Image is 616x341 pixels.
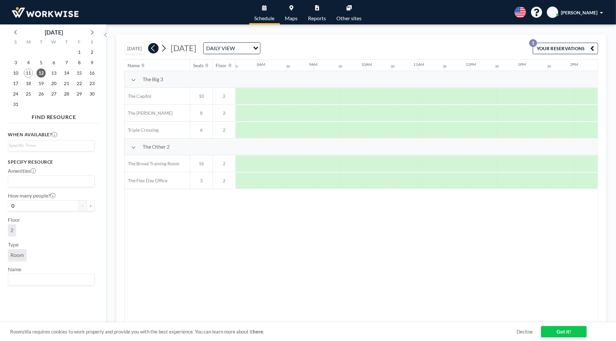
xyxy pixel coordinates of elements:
[234,64,238,68] div: 30
[24,79,33,88] span: Monday, August 18, 2025
[143,143,170,150] span: The Other 2
[75,68,84,78] span: Friday, August 15, 2025
[309,62,317,67] div: 9AM
[8,111,100,120] h4: FIND RESOURCE
[87,200,95,211] button: +
[11,79,20,88] span: Sunday, August 17, 2025
[516,329,533,335] a: Decline
[75,89,84,98] span: Friday, August 29, 2025
[193,63,204,68] div: Seats
[237,44,249,52] input: Search for option
[257,62,265,67] div: 8AM
[87,68,97,78] span: Saturday, August 16, 2025
[466,62,476,67] div: 12PM
[204,43,260,54] div: Search for option
[213,178,236,184] span: 2
[125,93,151,99] span: The Capitol
[8,176,94,187] div: Search for option
[60,38,73,47] div: T
[205,44,236,52] span: DAILY VIEW
[37,79,46,88] span: Tuesday, August 19, 2025
[361,62,372,67] div: 10AM
[75,79,84,88] span: Friday, August 22, 2025
[190,110,212,116] span: 8
[87,79,97,88] span: Saturday, August 23, 2025
[190,161,212,167] span: 16
[9,142,91,149] input: Search for option
[45,28,63,37] div: [DATE]
[24,58,33,67] span: Monday, August 4, 2025
[8,274,94,285] div: Search for option
[216,63,227,68] div: Floor
[286,64,290,68] div: 30
[495,64,499,68] div: 30
[79,200,87,211] button: -
[125,161,179,167] span: The Broad Training Room
[87,48,97,57] span: Saturday, August 2, 2025
[124,43,145,54] button: [DATE]
[143,76,163,82] span: The Big 3
[125,110,173,116] span: The [PERSON_NAME]
[73,38,85,47] div: F
[308,16,326,21] span: Reports
[8,168,36,174] label: Amenities
[190,127,212,133] span: 6
[413,62,424,67] div: 11AM
[338,64,342,68] div: 30
[9,177,91,185] input: Search for option
[24,89,33,98] span: Monday, August 25, 2025
[62,68,71,78] span: Thursday, August 14, 2025
[541,326,587,337] a: Got it!
[128,63,140,68] div: Name
[213,110,236,116] span: 2
[8,159,95,165] h3: Specify resource
[24,68,33,78] span: Monday, August 11, 2025
[48,38,60,47] div: W
[62,89,71,98] span: Thursday, August 28, 2025
[11,68,20,78] span: Sunday, August 10, 2025
[190,93,212,99] span: 10
[213,161,236,167] span: 2
[9,38,22,47] div: S
[253,329,264,334] a: here.
[8,216,20,223] label: Floor
[10,329,516,335] span: Roomzilla requires cookies to work properly and provide you with the best experience. You can lea...
[8,241,19,248] label: Type
[62,58,71,67] span: Thursday, August 7, 2025
[285,16,298,21] span: Maps
[49,79,58,88] span: Wednesday, August 20, 2025
[37,68,46,78] span: Tuesday, August 12, 2025
[85,38,98,47] div: S
[11,58,20,67] span: Sunday, August 3, 2025
[337,16,362,21] span: Other sites
[87,89,97,98] span: Saturday, August 30, 2025
[10,252,24,258] span: Room
[11,89,20,98] span: Sunday, August 24, 2025
[570,62,578,67] div: 2PM
[11,100,20,109] span: Sunday, August 31, 2025
[518,62,526,67] div: 1PM
[8,141,94,150] div: Search for option
[10,227,13,233] span: 2
[561,10,597,15] span: [PERSON_NAME]
[49,68,58,78] span: Wednesday, August 13, 2025
[190,178,212,184] span: 3
[75,58,84,67] span: Friday, August 8, 2025
[22,38,35,47] div: M
[254,16,275,21] span: Schedule
[125,127,159,133] span: Triple Crossing
[529,39,537,47] p: 1
[49,58,58,67] span: Wednesday, August 6, 2025
[550,9,555,15] span: EB
[8,266,21,273] label: Name
[9,275,91,284] input: Search for option
[62,79,71,88] span: Thursday, August 21, 2025
[37,58,46,67] span: Tuesday, August 5, 2025
[391,64,394,68] div: 30
[125,178,167,184] span: The Flex Day Office
[49,89,58,98] span: Wednesday, August 27, 2025
[171,43,196,53] span: [DATE]
[87,58,97,67] span: Saturday, August 9, 2025
[533,43,598,54] button: YOUR RESERVATIONS1
[213,93,236,99] span: 2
